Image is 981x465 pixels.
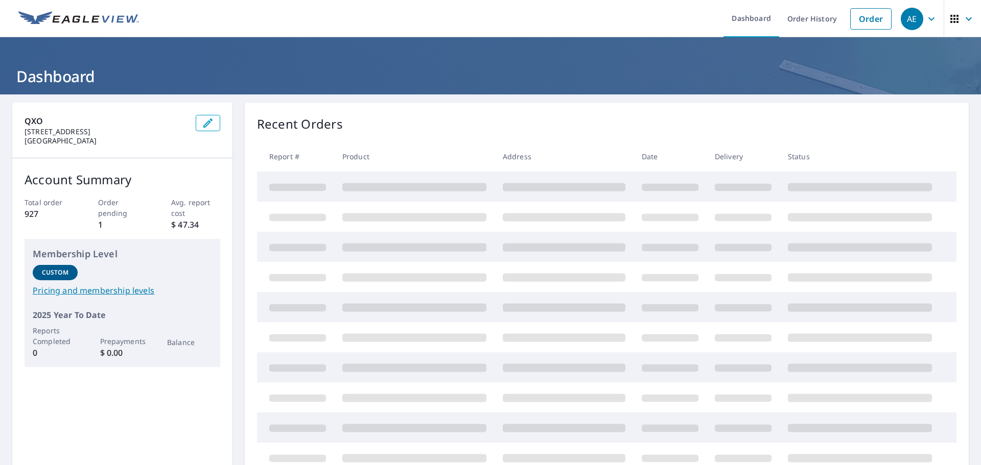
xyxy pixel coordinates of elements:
p: $ 0.00 [100,347,145,359]
p: 927 [25,208,74,220]
img: EV Logo [18,11,139,27]
p: 0 [33,347,78,359]
p: [STREET_ADDRESS] [25,127,188,136]
th: Status [780,141,940,172]
th: Date [634,141,707,172]
p: QXO [25,115,188,127]
p: 1 [98,218,147,231]
p: Account Summary [25,170,220,189]
p: Membership Level [33,247,212,261]
a: Pricing and membership levels [33,284,212,297]
p: 2025 Year To Date [33,309,212,321]
p: [GEOGRAPHIC_DATA] [25,136,188,145]
p: Reports Completed [33,325,78,347]
p: Recent Orders [257,115,343,133]
p: Avg. report cost [171,197,220,218]
p: Prepayments [100,336,145,347]
th: Address [495,141,634,172]
p: Balance [167,337,212,348]
div: AE [901,8,923,30]
p: Order pending [98,197,147,218]
a: Order [850,8,892,30]
th: Delivery [707,141,780,172]
p: Total order [25,197,74,208]
p: $ 47.34 [171,218,220,231]
th: Report # [257,141,334,172]
h1: Dashboard [12,66,969,87]
p: Custom [42,268,68,277]
th: Product [334,141,495,172]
